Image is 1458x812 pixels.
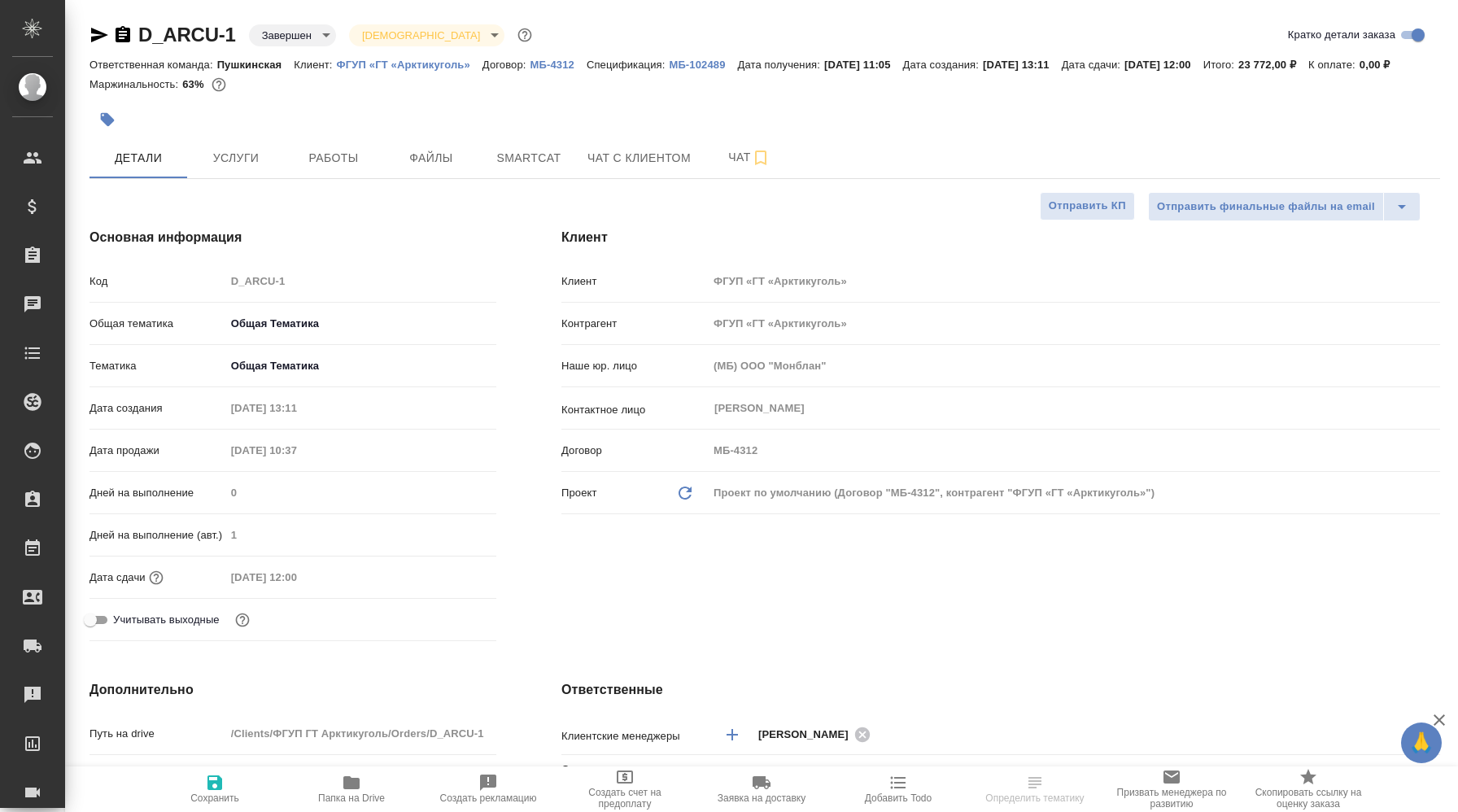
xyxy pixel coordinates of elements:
div: Общая Тематика [225,310,496,338]
input: Пустое поле [225,523,496,547]
h4: Ответственные [561,680,1440,700]
input: Пустое поле [225,722,496,745]
span: Добавить Todo [865,792,932,804]
p: Наше юр. лицо [561,358,708,374]
input: Пустое поле [225,269,496,293]
p: Договор: [482,59,530,71]
h4: Клиент [561,228,1440,247]
button: 7385.92 RUB; [208,74,229,95]
div: [PERSON_NAME] [758,724,875,744]
p: Дата сдачи: [1062,59,1124,71]
button: Определить тематику [967,766,1103,812]
p: [DATE] 12:00 [1124,59,1203,71]
input: Пустое поле [225,481,496,504]
button: Добавить Todo [830,766,967,812]
p: Код [89,273,225,290]
p: Договор [561,443,708,459]
div: Завершен [249,24,336,46]
p: Итого: [1203,59,1238,71]
div: Проект по умолчанию (Договор "МБ-4312", контрагент "ФГУП «ГТ «Арктикуголь»") [708,479,1440,507]
input: Пустое поле [225,565,368,589]
p: ФГУП «ГТ «Арктикуголь» [337,59,482,71]
a: ФГУП «ГТ «Арктикуголь» [337,57,482,71]
span: [PERSON_NAME] [758,727,858,743]
button: Отправить финальные файлы на email [1148,192,1384,221]
button: 🙏 [1401,723,1442,763]
p: Дней на выполнение (авт.) [89,527,225,544]
p: МБ-102489 [669,59,737,71]
p: Дата создания [89,400,225,417]
span: Скопировать ссылку на оценку заказа [1250,787,1367,810]
span: Услуги [197,148,275,168]
button: Папка на Drive [283,766,420,812]
button: Скопировать ссылку на оценку заказа [1240,766,1377,812]
h4: Основная информация [89,228,496,247]
a: МБ-4312 [530,57,587,71]
button: Доп статусы указывают на важность/срочность заказа [514,24,535,46]
input: Пустое поле [708,269,1440,293]
input: ✎ Введи что-нибудь [225,764,496,788]
span: Создать счет на предоплату [566,787,683,810]
div: Пушкинская [708,764,1440,792]
p: Клиентские менеджеры [561,728,708,744]
p: Спецификация: [587,59,669,71]
p: Ответственная команда: [89,59,217,71]
button: Выбери, если сб и вс нужно считать рабочими днями для выполнения заказа. [232,609,253,631]
input: Пустое поле [225,396,368,420]
input: Пустое поле [708,312,1440,335]
a: D_ARCU-1 [138,24,236,46]
span: Учитывать выходные [113,612,220,628]
div: Завершен [349,24,504,46]
p: Дата создания: [903,59,983,71]
p: Общая тематика [89,316,225,332]
p: Контрагент [561,316,708,332]
button: Завершен [257,28,316,42]
button: Призвать менеджера по развитию [1103,766,1240,812]
p: Контактное лицо [561,402,708,418]
button: [DEMOGRAPHIC_DATA] [357,28,485,42]
button: Отправить КП [1040,192,1135,220]
p: Клиент: [294,59,336,71]
button: Добавить тэг [89,102,125,138]
span: Сохранить [190,792,239,804]
span: Smartcat [490,148,568,168]
p: 23 772,00 ₽ [1238,59,1308,71]
a: МБ-102489 [669,57,737,71]
svg: Подписаться [751,148,770,168]
p: Тематика [89,358,225,374]
input: Пустое поле [708,354,1440,378]
p: 63% [182,78,207,90]
p: Дата сдачи [89,570,146,586]
input: Пустое поле [708,439,1440,462]
p: 0,00 ₽ [1360,59,1403,71]
button: Сохранить [146,766,283,812]
p: [DATE] 11:05 [824,59,903,71]
span: Файлы [392,148,470,168]
p: МБ-4312 [530,59,587,71]
div: Общая Тематика [225,352,496,380]
span: 🙏 [1408,726,1435,760]
input: Пустое поле [225,439,368,462]
p: Дата получения: [738,59,824,71]
span: Чат с клиентом [587,148,691,168]
span: Определить тематику [985,792,1084,804]
span: Создать рекламацию [440,792,537,804]
span: Чат [710,147,788,168]
div: split button [1148,192,1421,221]
p: Дней на выполнение [89,485,225,501]
button: Создать счет на предоплату [557,766,693,812]
span: Призвать менеджера по развитию [1113,787,1230,810]
p: Клиент [561,273,708,290]
span: Отправить КП [1049,197,1126,216]
p: Ответственная команда [561,762,675,794]
button: Добавить менеджера [713,715,752,754]
span: Папка на Drive [318,792,385,804]
p: Дата продажи [89,443,225,459]
span: Отправить финальные файлы на email [1157,198,1375,216]
span: Заявка на доставку [718,792,805,804]
button: Скопировать ссылку для ЯМессенджера [89,25,109,45]
span: Детали [99,148,177,168]
p: К оплате: [1308,59,1360,71]
button: Заявка на доставку [693,766,830,812]
button: Создать рекламацию [420,766,557,812]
